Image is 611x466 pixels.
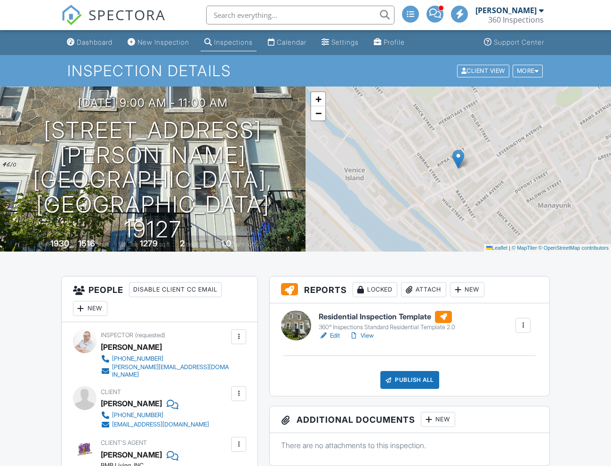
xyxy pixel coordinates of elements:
[486,245,507,251] a: Leaflet
[112,363,229,379] div: [PERSON_NAME][EMAIL_ADDRESS][DOMAIN_NAME]
[221,238,231,248] div: 1.0
[513,64,543,77] div: More
[119,241,138,248] span: Lot Size
[319,324,455,331] div: 360° Inspections Standard Residential Template 2.0
[331,38,359,46] div: Settings
[101,363,229,379] a: [PERSON_NAME][EMAIL_ADDRESS][DOMAIN_NAME]
[311,92,325,106] a: Zoom in
[401,282,446,297] div: Attach
[140,238,158,248] div: 1279
[101,448,162,462] a: [PERSON_NAME]
[380,371,439,389] div: Publish All
[129,282,222,297] div: Disable Client CC Email
[78,96,228,109] h3: [DATE] 9:00 am - 11:00 am
[62,276,258,322] h3: People
[450,282,484,297] div: New
[456,67,512,74] a: Client View
[101,354,229,363] a: [PHONE_NUMBER]
[475,6,537,15] div: [PERSON_NAME]
[315,107,322,119] span: −
[96,241,110,248] span: sq. ft.
[50,238,69,248] div: 1930
[101,340,162,354] div: [PERSON_NAME]
[137,38,189,46] div: New Inspection
[15,118,290,242] h1: [STREET_ADDRESS][PERSON_NAME] [GEOGRAPHIC_DATA], [GEOGRAPHIC_DATA] 19127
[509,245,510,251] span: |
[73,301,107,316] div: New
[384,38,405,46] div: Profile
[539,245,609,251] a: © OpenStreetMap contributors
[67,63,544,79] h1: Inspection Details
[159,241,171,248] span: sq.ft.
[315,93,322,105] span: +
[135,332,165,339] span: (requested)
[349,331,374,340] a: View
[270,406,549,433] h3: Additional Documents
[101,332,133,339] span: Inspector
[101,420,209,429] a: [EMAIL_ADDRESS][DOMAIN_NAME]
[63,34,116,51] a: Dashboard
[457,64,509,77] div: Client View
[186,241,212,248] span: bedrooms
[494,38,544,46] div: Support Center
[101,411,209,420] a: [PHONE_NUMBER]
[319,331,340,340] a: Edit
[281,440,538,450] p: There are no attachments to this inspection.
[233,241,259,248] span: bathrooms
[206,6,394,24] input: Search everything...
[353,282,397,297] div: Locked
[318,34,362,51] a: Settings
[214,38,253,46] div: Inspections
[270,276,549,303] h3: Reports
[78,238,95,248] div: 1516
[370,34,409,51] a: Profile
[180,238,185,248] div: 2
[512,245,537,251] a: © MapTiler
[61,5,82,25] img: The Best Home Inspection Software - Spectora
[88,5,166,24] span: SPECTORA
[61,13,166,32] a: SPECTORA
[277,38,306,46] div: Calendar
[101,439,147,446] span: Client's Agent
[452,150,464,169] img: Marker
[101,396,162,411] div: [PERSON_NAME]
[112,355,163,363] div: [PHONE_NUMBER]
[112,411,163,419] div: [PHONE_NUMBER]
[480,34,548,51] a: Support Center
[124,34,193,51] a: New Inspection
[319,311,455,323] h6: Residential Inspection Template
[488,15,544,24] div: 360 Inspections
[311,106,325,120] a: Zoom out
[264,34,310,51] a: Calendar
[77,38,113,46] div: Dashboard
[39,241,49,248] span: Built
[101,388,121,395] span: Client
[201,34,257,51] a: Inspections
[319,311,455,332] a: Residential Inspection Template 360° Inspections Standard Residential Template 2.0
[421,412,455,427] div: New
[112,421,209,428] div: [EMAIL_ADDRESS][DOMAIN_NAME]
